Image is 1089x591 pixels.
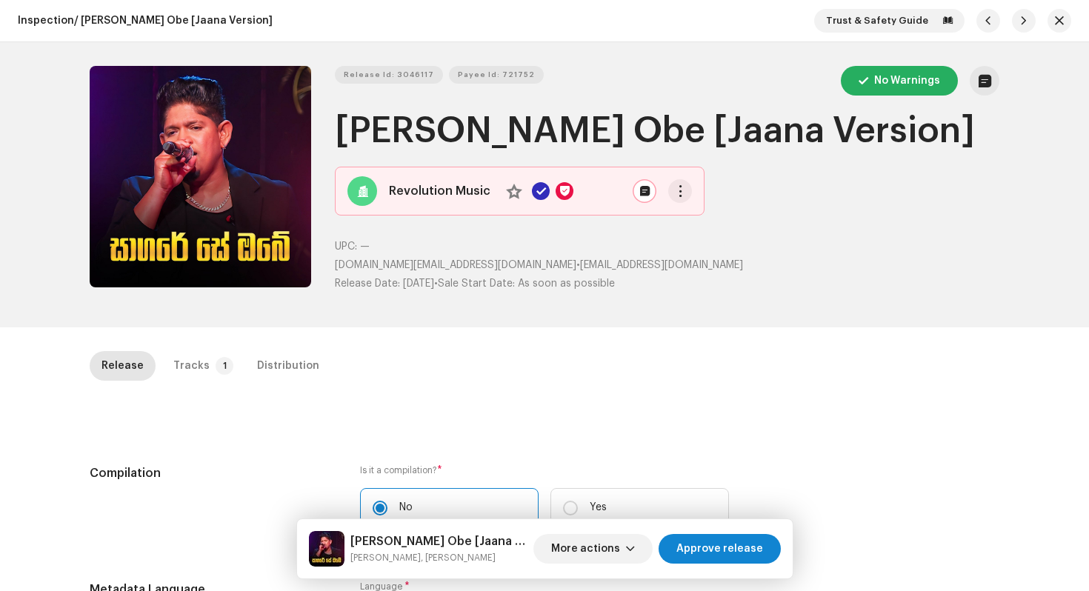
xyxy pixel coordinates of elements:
span: Sale Start Date: [438,278,515,289]
button: Release Id: 3046117 [335,66,443,84]
small: Sagare Se Obe [Jaana Version] [350,550,527,565]
button: Payee Id: 721752 [449,66,544,84]
span: [DATE] [403,278,434,289]
strong: Revolution Music [389,182,490,200]
button: Approve release [659,534,781,564]
p: Yes [590,500,607,515]
span: [DOMAIN_NAME][EMAIL_ADDRESS][DOMAIN_NAME] [335,260,576,270]
button: More actions [533,534,653,564]
span: [EMAIL_ADDRESS][DOMAIN_NAME] [580,260,743,270]
span: Payee Id: 721752 [458,60,535,90]
p: No [399,500,413,515]
h5: Compilation [90,464,336,482]
h1: [PERSON_NAME] Obe [Jaana Version] [335,107,999,155]
p: • [335,258,999,273]
span: UPC: [335,241,357,252]
span: — [360,241,370,252]
span: Release Date: [335,278,400,289]
div: Distribution [257,351,319,381]
img: 96d3ccf5-b1d6-4b5b-8970-827226c0ae6a [309,531,344,567]
span: Approve release [676,534,763,564]
span: Release Id: 3046117 [344,60,434,90]
span: • [335,278,438,289]
label: Is it a compilation? [360,464,729,476]
span: As soon as possible [518,278,615,289]
span: More actions [551,534,620,564]
h5: Sagare Se Obe [Jaana Version] [350,532,527,550]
